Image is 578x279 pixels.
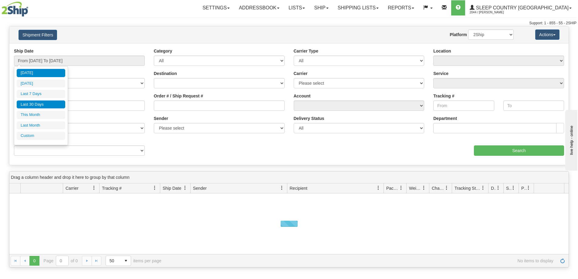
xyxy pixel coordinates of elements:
[396,183,406,193] a: Packages filter column settings
[433,115,457,121] label: Department
[163,185,181,191] span: Ship Date
[564,108,577,170] iframe: chat widget
[17,121,65,130] li: Last Month
[17,111,65,119] li: This Month
[508,183,519,193] a: Shipment Issues filter column settings
[154,48,172,54] label: Category
[373,183,384,193] a: Recipient filter column settings
[2,21,576,26] div: Support: 1 - 855 - 55 - 2SHIP
[433,48,451,54] label: Location
[521,185,526,191] span: Pickup Status
[89,183,99,193] a: Carrier filter column settings
[558,256,567,266] a: Refresh
[433,70,448,77] label: Service
[17,100,65,109] li: Last 30 Days
[154,93,203,99] label: Order # / Ship Request #
[277,183,287,193] a: Sender filter column settings
[433,93,454,99] label: Tracking #
[5,5,56,10] div: live help - online
[493,183,503,193] a: Delivery Status filter column settings
[110,258,117,264] span: 50
[294,70,308,77] label: Carrier
[19,30,57,40] button: Shipment Filters
[17,132,65,140] li: Custom
[309,0,333,15] a: Ship
[294,93,311,99] label: Account
[433,100,494,111] input: From
[198,0,234,15] a: Settings
[409,185,422,191] span: Weight
[506,185,511,191] span: Shipment Issues
[234,0,284,15] a: Addressbook
[441,183,452,193] a: Charge filter column settings
[523,183,534,193] a: Pickup Status filter column settings
[284,0,309,15] a: Lists
[470,9,515,15] span: 2044 / [PERSON_NAME]
[121,256,131,266] span: select
[29,256,39,266] span: Page 0
[106,256,131,266] span: Page sizes drop down
[419,183,429,193] a: Weight filter column settings
[474,145,564,156] input: Search
[150,183,160,193] a: Tracking # filter column settings
[44,256,78,266] span: Page of 0
[154,115,168,121] label: Sender
[535,29,559,40] button: Actions
[106,256,161,266] span: items per page
[66,185,79,191] span: Carrier
[9,172,569,183] div: grid grouping header
[102,185,122,191] span: Tracking #
[17,80,65,88] li: [DATE]
[2,2,28,17] img: logo2044.jpg
[14,48,34,54] label: Ship Date
[193,185,207,191] span: Sender
[465,0,576,15] a: Sleep Country [GEOGRAPHIC_DATA] 2044 / [PERSON_NAME]
[491,185,496,191] span: Delivery Status
[503,100,564,111] input: To
[180,183,190,193] a: Ship Date filter column settings
[386,185,399,191] span: Packages
[455,185,481,191] span: Tracking Status
[154,70,177,77] label: Destination
[170,258,553,263] span: No items to display
[17,90,65,98] li: Last 7 Days
[478,183,488,193] a: Tracking Status filter column settings
[450,32,467,38] label: Platform
[290,185,307,191] span: Recipient
[383,0,419,15] a: Reports
[475,5,569,10] span: Sleep Country [GEOGRAPHIC_DATA]
[432,185,444,191] span: Charge
[294,48,318,54] label: Carrier Type
[294,115,324,121] label: Delivery Status
[333,0,383,15] a: Shipping lists
[17,69,65,77] li: [DATE]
